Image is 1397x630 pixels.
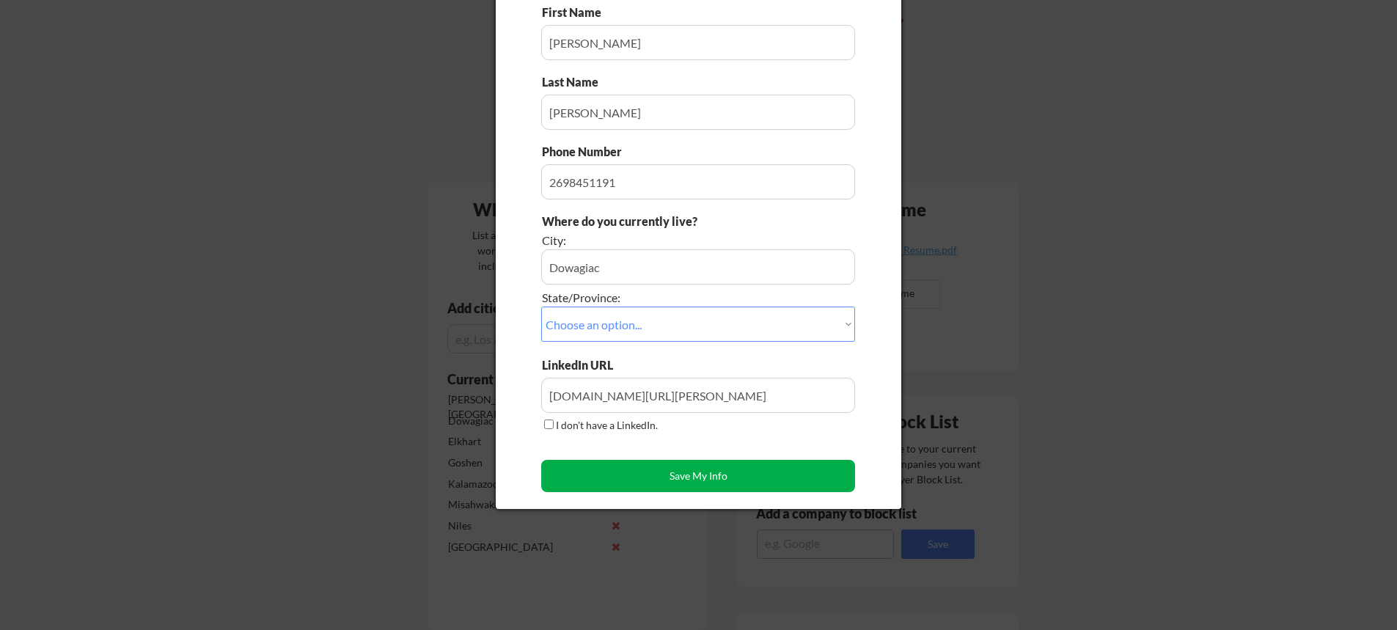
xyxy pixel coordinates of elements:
input: Type here... [541,95,855,130]
label: I don't have a LinkedIn. [556,419,658,431]
div: Last Name [542,74,613,90]
div: Phone Number [542,144,630,160]
input: Type here... [541,164,855,199]
button: Save My Info [541,460,855,492]
input: Type here... [541,25,855,60]
div: City: [542,232,773,249]
input: Type here... [541,378,855,413]
div: First Name [542,4,613,21]
div: LinkedIn URL [542,357,651,373]
div: Where do you currently live? [542,213,773,230]
div: State/Province: [542,290,773,306]
input: e.g. Los Angeles [541,249,855,285]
